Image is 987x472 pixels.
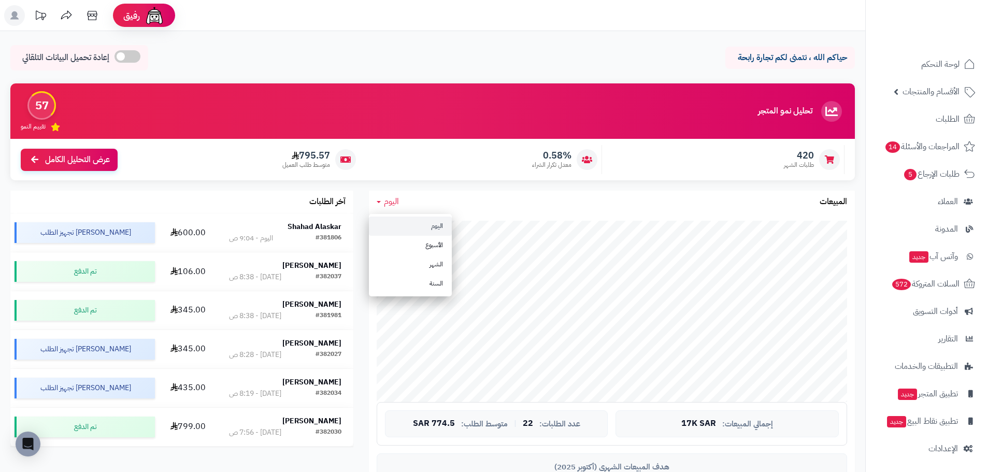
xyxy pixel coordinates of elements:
h3: آخر الطلبات [309,197,346,207]
span: السلات المتروكة [891,277,960,291]
span: طلبات الإرجاع [903,167,960,181]
div: #382030 [316,427,341,438]
span: إجمالي المبيعات: [722,420,773,428]
span: المدونة [935,222,958,236]
a: العملاء [872,189,981,214]
div: [DATE] - 8:38 ص [229,272,281,282]
div: [DATE] - 8:28 ص [229,350,281,360]
span: جديد [887,416,906,427]
strong: [PERSON_NAME] [282,299,341,310]
a: أدوات التسويق [872,299,981,324]
a: تحديثات المنصة [27,5,53,28]
a: المراجعات والأسئلة14 [872,134,981,159]
span: الأقسام والمنتجات [903,84,960,99]
span: 22 [523,419,533,428]
td: 345.00 [159,330,217,368]
span: أدوات التسويق [913,304,958,319]
div: #382037 [316,272,341,282]
a: المدونة [872,217,981,241]
span: اليوم [384,195,399,208]
div: #381806 [316,233,341,244]
span: تطبيق نقاط البيع [886,414,958,428]
span: التطبيقات والخدمات [895,359,958,374]
div: تم الدفع [15,417,155,437]
a: الإعدادات [872,436,981,461]
h3: المبيعات [820,197,847,207]
img: logo-2.png [917,24,977,46]
a: عرض التحليل الكامل [21,149,118,171]
span: 572 [892,279,911,290]
span: العملاء [938,194,958,209]
span: تقييم النمو [21,122,46,131]
span: 420 [784,150,814,161]
span: متوسط الطلب: [461,420,508,428]
span: الطلبات [936,112,960,126]
a: اليوم [369,217,452,236]
span: إعادة تحميل البيانات التلقائي [22,52,109,64]
span: معدل تكرار الشراء [532,161,571,169]
div: [DATE] - 8:19 ص [229,389,281,399]
p: حياكم الله ، نتمنى لكم تجارة رابحة [733,52,847,64]
strong: [PERSON_NAME] [282,416,341,426]
a: تطبيق نقاط البيعجديد [872,409,981,434]
a: السنة [369,274,452,293]
a: لوحة التحكم [872,52,981,77]
span: المراجعات والأسئلة [884,139,960,154]
td: 106.00 [159,252,217,291]
span: تطبيق المتجر [897,387,958,401]
strong: Shahad Alaskar [288,221,341,232]
strong: [PERSON_NAME] [282,338,341,349]
div: [PERSON_NAME] تجهيز الطلب [15,339,155,360]
a: وآتس آبجديد [872,244,981,269]
a: التطبيقات والخدمات [872,354,981,379]
span: متوسط طلب العميل [282,161,330,169]
div: تم الدفع [15,261,155,282]
span: عرض التحليل الكامل [45,154,110,166]
span: وآتس آب [908,249,958,264]
h3: تحليل نمو المتجر [758,107,812,116]
span: جديد [898,389,917,400]
a: طلبات الإرجاع5 [872,162,981,187]
span: 795.57 [282,150,330,161]
span: 5 [904,169,917,180]
div: Open Intercom Messenger [16,432,40,456]
div: #382027 [316,350,341,360]
a: الشهر [369,255,452,274]
span: | [514,420,517,427]
span: لوحة التحكم [921,57,960,71]
td: 345.00 [159,291,217,330]
a: التقارير [872,326,981,351]
span: 17K SAR [681,419,716,428]
img: ai-face.png [144,5,165,26]
div: [DATE] - 8:38 ص [229,311,281,321]
div: [PERSON_NAME] تجهيز الطلب [15,222,155,243]
span: الإعدادات [928,441,958,456]
td: 600.00 [159,213,217,252]
strong: [PERSON_NAME] [282,260,341,271]
strong: [PERSON_NAME] [282,377,341,388]
div: [PERSON_NAME] تجهيز الطلب [15,378,155,398]
span: 774.5 SAR [413,419,455,428]
span: رفيق [123,9,140,22]
a: السلات المتروكة572 [872,271,981,296]
td: 435.00 [159,369,217,407]
span: عدد الطلبات: [539,420,580,428]
div: تم الدفع [15,300,155,321]
a: الأسبوع [369,236,452,255]
span: 14 [885,141,900,153]
span: التقارير [938,332,958,346]
a: الطلبات [872,107,981,132]
td: 799.00 [159,408,217,446]
div: #382034 [316,389,341,399]
span: طلبات الشهر [784,161,814,169]
div: #381981 [316,311,341,321]
span: 0.58% [532,150,571,161]
div: [DATE] - 7:56 ص [229,427,281,438]
span: جديد [909,251,928,263]
a: تطبيق المتجرجديد [872,381,981,406]
div: اليوم - 9:04 ص [229,233,273,244]
a: اليوم [377,196,399,208]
